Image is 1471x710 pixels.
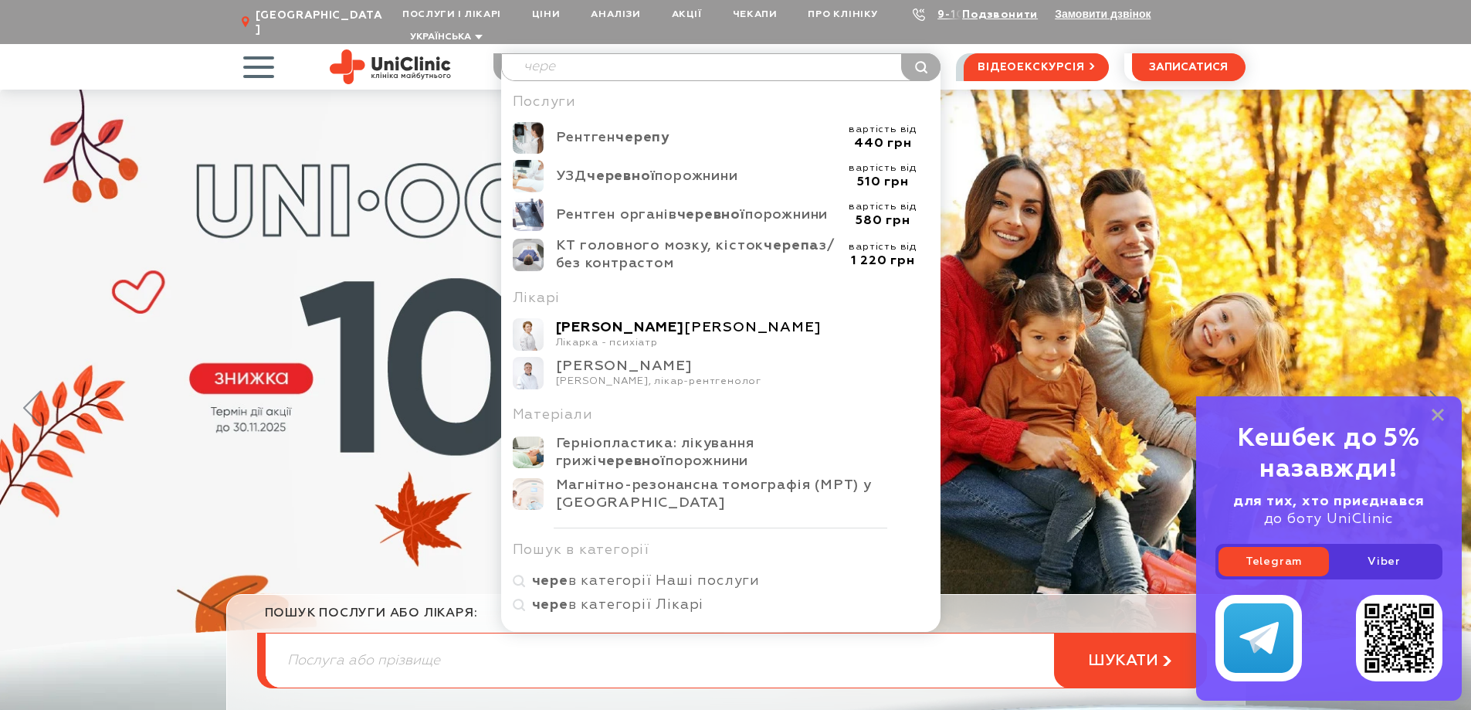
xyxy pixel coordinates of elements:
button: Українська [406,32,483,43]
div: вартість від [836,124,929,136]
a: Viber [1329,547,1439,576]
a: черев категорії Наші послуги [513,572,930,590]
a: Ксензов Артур Юрійович [PERSON_NAME] [PERSON_NAME], лікар-рентгенолог [513,357,930,389]
div: [PERSON_NAME] [556,358,930,375]
b: черевної [677,208,745,222]
div: вартість від [836,162,929,175]
div: 510 грн [836,175,929,190]
div: Матеріали [513,406,930,424]
img: Герніопластика: лікування грижі черевної порожнини [513,437,544,469]
div: 1 220 грн [836,253,929,269]
div: Лікарі [513,290,930,307]
a: відеоекскурсія [964,53,1108,81]
b: черепу [615,131,669,144]
span: відеоекскурсія [978,54,1084,80]
div: Магнітно-резонансна томографія (МРТ) у [GEOGRAPHIC_DATA] [556,477,930,512]
div: пошук послуги або лікаря: [265,606,1207,633]
div: 580 грн [836,213,929,229]
b: черевної [587,169,655,183]
img: Чередніченко Наталія Валеріївна [513,318,544,351]
div: вартість від [836,241,929,253]
img: УЗД черевної порожнини [513,160,544,192]
img: Магнітно-резонансна томографія (МРТ) у Запоріжжі [513,478,544,511]
input: Послуга або прізвище [502,54,941,80]
a: Подзвонити [962,9,1038,20]
div: КТ головного мозку, кісток з/без контрастом [556,237,837,273]
img: Рентген черепу [513,122,544,155]
span: в категорії Лікарі [532,596,930,614]
div: Послуги [513,93,930,111]
div: Рентген [556,129,837,147]
b: для тих, хто приєднався [1233,494,1425,508]
img: Uniclinic [330,49,451,84]
span: в категорії Наші послуги [532,572,930,590]
div: вартість від [836,201,929,213]
b: черевної [598,454,666,468]
a: Рентген черепу Рентгенчерепу вартість від 440 грн [513,122,930,155]
div: Пошук в категорії [513,528,930,566]
div: 440 грн [836,136,929,151]
span: Українська [410,32,471,42]
button: Замовити дзвінок [1055,8,1151,20]
span: записатися [1149,62,1228,73]
a: черев категорії Лікарі [513,596,930,614]
div: УЗД порожнини [556,168,837,185]
span: шукати [1088,651,1158,671]
div: Кешбек до 5% назавжди! [1215,423,1442,485]
div: Герніопластика: лікування грижі порожнини [556,435,930,471]
span: [GEOGRAPHIC_DATA] [256,8,387,36]
b: черепа [764,239,819,253]
a: Рентген органів черевної порожнини Рентген органівчеревноїпорожнини вартість від 580 грн [513,199,930,231]
a: УЗД черевної порожнини УЗДчеревноїпорожнини вартість від 510 грн [513,160,930,192]
a: КТ головного мозку, кісток черепа з/без контрастом КТ головного мозку, кістокчерепаз/без контраст... [513,237,930,273]
b: чере [532,598,568,612]
div: до боту UniClinic [1215,493,1442,528]
button: шукати [1054,633,1207,688]
a: Telegram [1218,547,1329,576]
b: чере [532,574,568,588]
a: Магнітно-резонансна томографія (МРТ) у Запоріжжі Магнітно-резонансна томографія (МРТ) у [GEOGRAPH... [513,477,930,512]
div: Рентген органів порожнини [556,206,837,224]
a: Герніопластика: лікування грижі черевної порожнини Герніопластика: лікування грижічеревноїпорожнини [513,435,930,471]
input: Послуга або прізвище [266,634,1206,688]
div: [PERSON_NAME], лікар-рентгенолог [556,375,930,388]
div: [PERSON_NAME] [556,319,930,337]
a: Чередніченко Наталія Валеріївна [PERSON_NAME][PERSON_NAME] Лікарка - психіатр [513,318,930,351]
button: записатися [1132,53,1246,81]
div: Лікарка - психіатр [556,337,930,349]
b: [PERSON_NAME] [556,321,684,335]
img: КТ головного мозку, кісток черепа з/без контрастом [513,239,544,271]
a: 9-103 [937,9,971,20]
img: Ксензов Артур Юрійович [513,357,544,389]
img: Рентген органів черевної порожнини [513,199,544,231]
